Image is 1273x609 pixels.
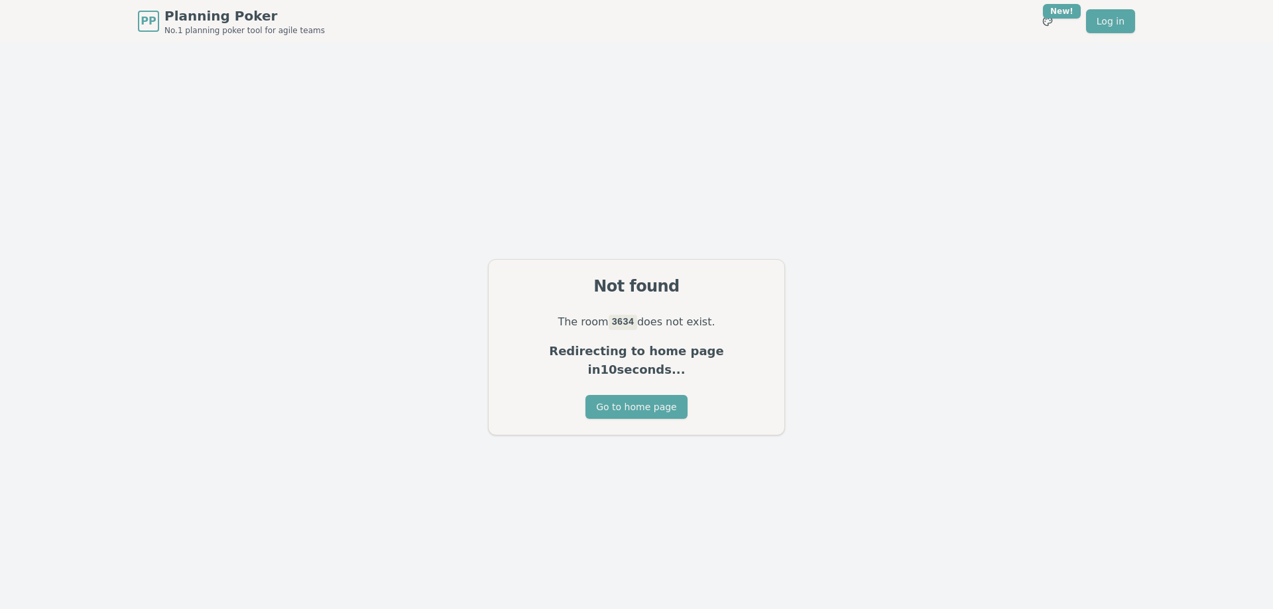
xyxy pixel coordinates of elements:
div: Not found [505,276,768,297]
a: PPPlanning PokerNo.1 planning poker tool for agile teams [138,7,325,36]
div: New! [1043,4,1081,19]
a: Log in [1086,9,1135,33]
p: Redirecting to home page in 10 seconds... [505,342,768,379]
span: No.1 planning poker tool for agile teams [164,25,325,36]
p: The room does not exist. [505,313,768,331]
button: Go to home page [585,395,687,419]
span: PP [141,13,156,29]
button: New! [1036,9,1060,33]
code: 3634 [609,315,637,329]
span: Planning Poker [164,7,325,25]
